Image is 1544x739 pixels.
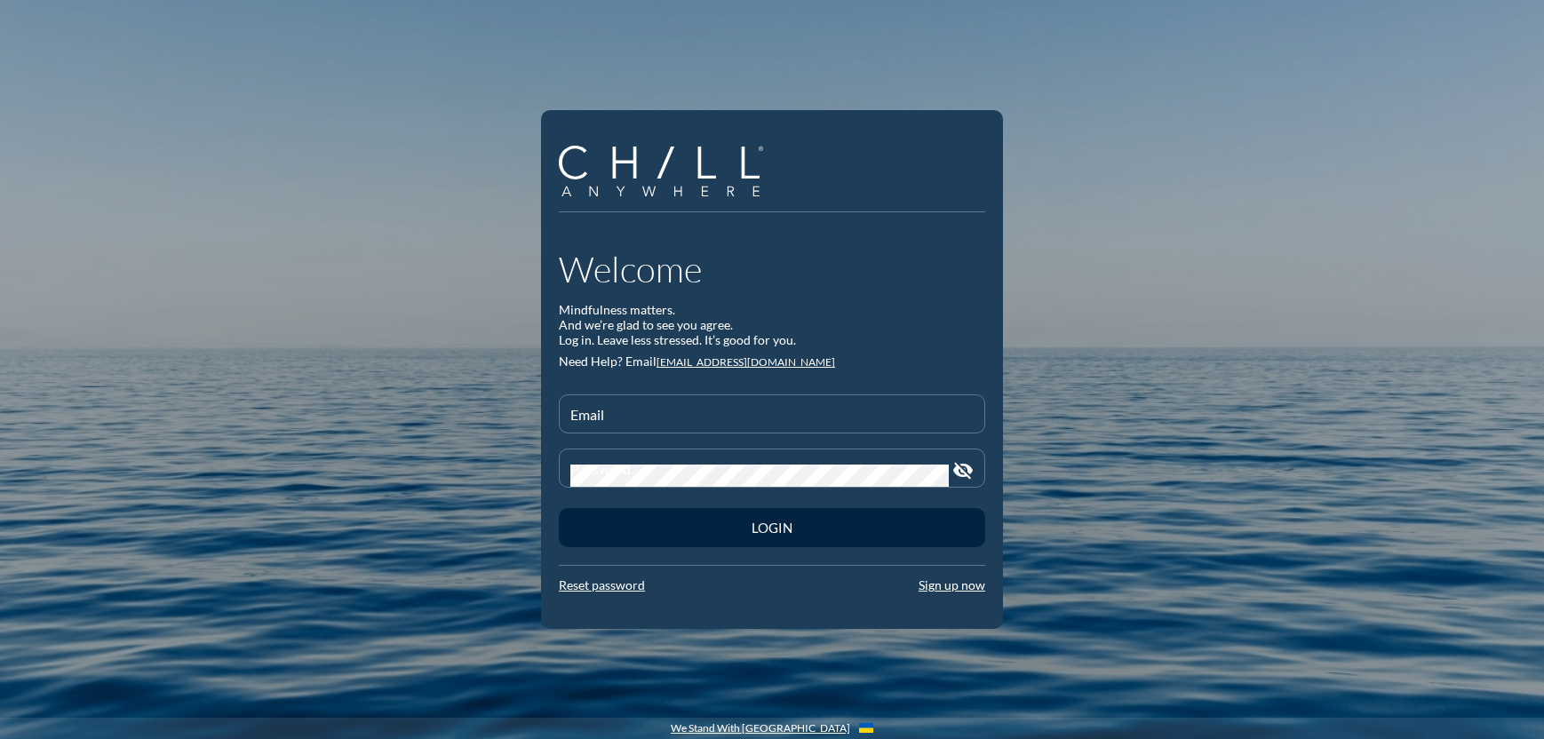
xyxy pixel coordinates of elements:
a: Company Logo [559,146,776,199]
span: Need Help? Email [559,354,657,369]
a: [EMAIL_ADDRESS][DOMAIN_NAME] [657,355,835,369]
img: Flag_of_Ukraine.1aeecd60.svg [859,723,873,733]
div: Login [590,520,954,536]
a: We Stand With [GEOGRAPHIC_DATA] [671,722,850,735]
img: Company Logo [559,146,763,196]
input: Email [570,410,974,433]
a: Reset password [559,577,645,592]
input: Password [570,465,949,487]
button: Login [559,508,985,547]
div: Mindfulness matters. And we’re glad to see you agree. Log in. Leave less stressed. It’s good for ... [559,303,985,347]
h1: Welcome [559,248,985,290]
i: visibility_off [952,460,974,481]
a: Sign up now [919,577,985,592]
